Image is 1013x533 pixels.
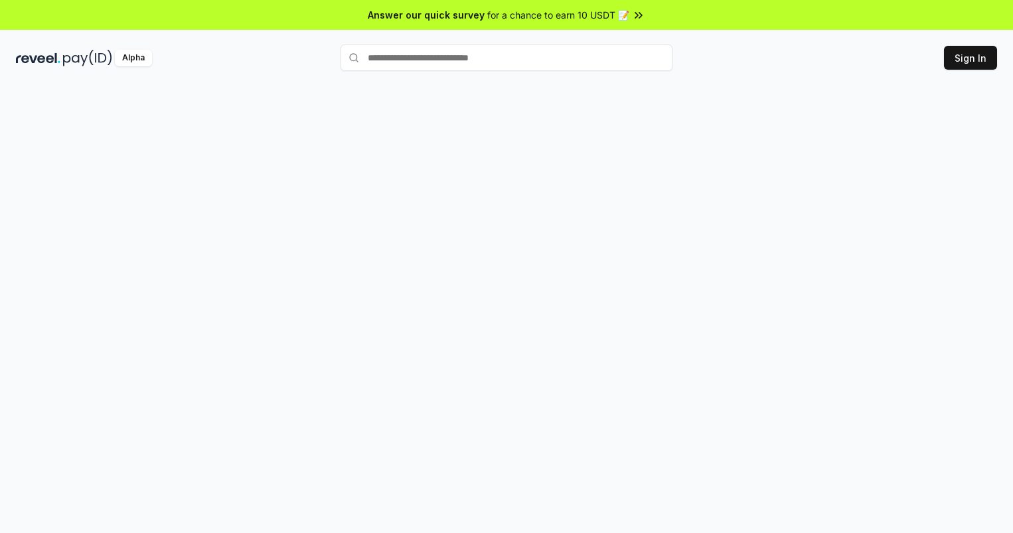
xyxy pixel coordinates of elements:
span: for a chance to earn 10 USDT 📝 [487,8,629,22]
img: reveel_dark [16,50,60,66]
span: Answer our quick survey [368,8,485,22]
div: Alpha [115,50,152,66]
img: pay_id [63,50,112,66]
button: Sign In [944,46,997,70]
